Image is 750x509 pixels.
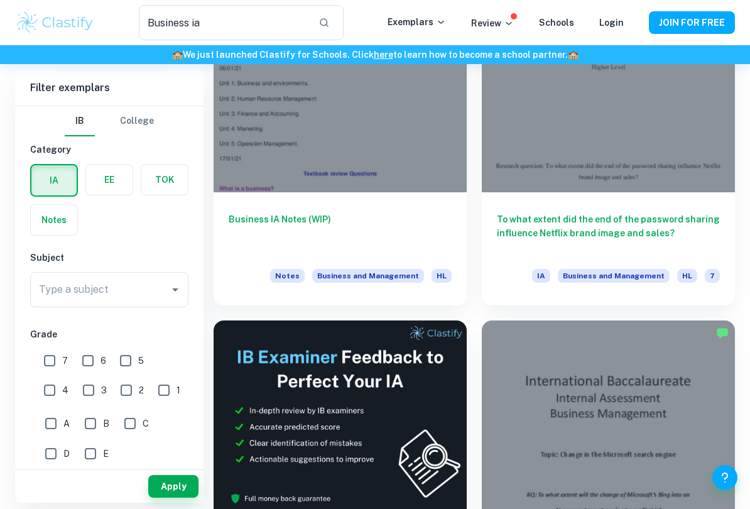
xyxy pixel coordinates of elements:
span: 🏫 [172,50,183,60]
span: A [63,417,70,430]
button: TOK [141,165,188,195]
p: Review [471,16,514,30]
button: College [120,106,154,136]
p: Exemplars [388,15,446,29]
span: E [103,447,109,461]
span: 5 [138,354,144,368]
span: 2 [139,383,144,397]
span: 3 [101,383,107,397]
a: To what extent did the end of the password sharing influence Netflix brand image and sales?IABusi... [482,3,735,305]
a: Login [599,18,624,28]
span: 🏫 [568,50,579,60]
h6: Grade [30,327,188,341]
span: IA [532,269,550,283]
button: Open [166,281,184,298]
span: 4 [62,383,68,397]
span: HL [432,269,452,283]
span: 1 [177,383,180,397]
h6: Category [30,143,188,156]
span: B [103,417,109,430]
a: Schools [539,18,574,28]
span: 7 [705,269,720,283]
h6: Filter exemplars [15,70,204,106]
a: here [374,50,393,60]
button: IB [65,106,95,136]
img: Clastify logo [15,10,95,35]
span: HL [677,269,697,283]
div: Filter type choice [65,106,154,136]
span: C [143,417,149,430]
img: Marked [716,327,729,339]
span: 6 [101,354,106,368]
span: 7 [62,354,68,368]
button: Apply [148,475,198,498]
span: Business and Management [558,269,670,283]
input: Search for any exemplars... [139,5,308,40]
h6: We just launched Clastify for Schools. Click to learn how to become a school partner. [3,48,747,62]
button: Notes [31,205,77,235]
h6: To what extent did the end of the password sharing influence Netflix brand image and sales? [497,212,720,254]
span: Notes [270,269,305,283]
span: D [63,447,70,461]
a: Business IA Notes (WIP)NotesBusiness and ManagementHL [214,3,467,305]
h6: Subject [30,251,188,265]
span: Business and Management [312,269,424,283]
button: JOIN FOR FREE [649,11,735,34]
button: Help and Feedback [712,465,737,490]
button: IA [31,165,77,195]
button: EE [86,165,133,195]
h6: Business IA Notes (WIP) [229,212,452,254]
